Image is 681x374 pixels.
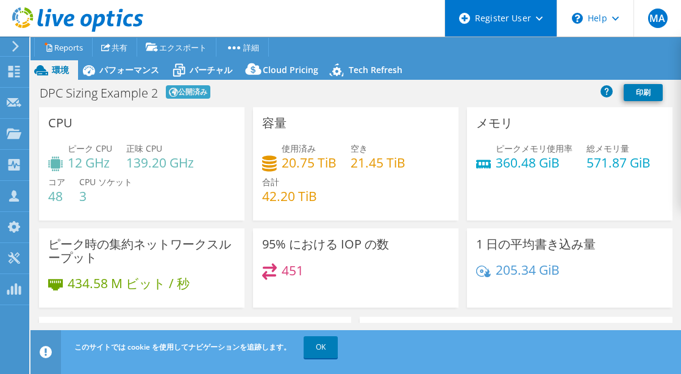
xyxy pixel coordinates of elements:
[282,264,304,277] h4: 451
[79,176,132,188] span: CPU ソケット
[351,143,368,154] span: 空き
[263,64,318,76] span: Cloud Pricing
[48,189,65,203] h4: 48
[68,156,112,169] h4: 12 GHz
[496,263,560,277] h4: 205.34 GiB
[68,143,112,154] span: ピーク CPU
[126,143,162,154] span: 正味 CPU
[92,38,137,57] a: 共有
[126,156,194,169] h4: 139.20 GHz
[262,176,279,188] span: 合計
[79,189,132,203] h4: 3
[40,87,158,99] h1: DPC Sizing Example 2
[190,64,232,76] span: バーチャル
[68,277,190,290] h4: 434.58 M ビット / 秒
[262,116,287,130] h3: 容量
[496,143,572,154] span: ピークメモリ使用率
[262,238,389,251] h3: 95% における IOP の数
[166,85,210,99] span: 公開済み
[349,64,402,76] span: Tech Refresh
[648,9,668,28] span: MA
[34,38,93,57] a: Reports
[572,13,583,24] svg: \n
[48,116,73,130] h3: CPU
[99,64,159,76] span: パフォーマンス
[476,238,596,251] h3: 1 日の平均書き込み量
[476,116,513,130] h3: メモリ
[48,176,65,188] span: コア
[137,38,216,57] a: エクスポート
[262,189,317,203] h4: 42.20 TiB
[624,84,663,101] a: 印刷
[351,156,405,169] h4: 21.45 TiB
[496,156,572,169] h4: 360.48 GiB
[304,336,338,358] a: OK
[216,38,269,57] a: 詳細
[282,143,316,154] span: 使用済み
[52,64,69,76] span: 環境
[587,143,629,154] span: 総メモリ量
[74,342,291,352] span: このサイトでは cookie を使用してナビゲーションを追跡します。
[587,156,651,169] h4: 571.87 GiB
[282,156,337,169] h4: 20.75 TiB
[48,238,235,264] h3: ピーク時の集約ネットワークスループット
